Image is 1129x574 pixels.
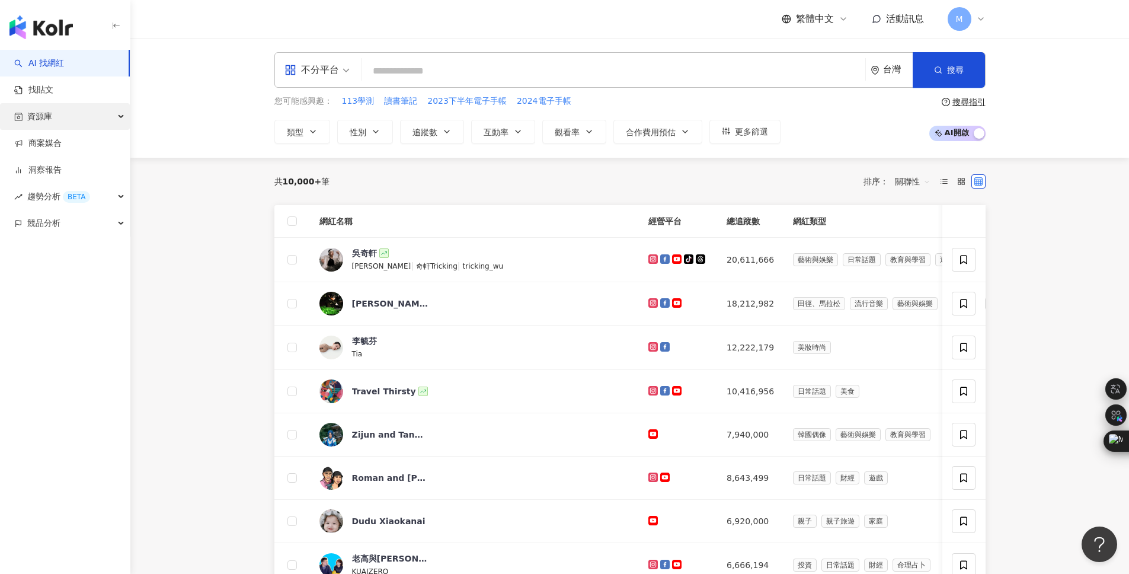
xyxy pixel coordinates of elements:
[717,282,783,326] td: 18,212,982
[885,428,930,441] span: 教育與學習
[783,205,1051,238] th: 網紅類型
[895,172,930,191] span: 關聯性
[27,183,90,210] span: 趨勢分析
[883,65,913,75] div: 台灣
[893,559,930,572] span: 命理占卜
[352,385,416,397] div: Travel Thirsty
[319,509,630,533] a: KOL AvatarDudu Xiaokanai
[471,120,535,143] button: 互動率
[458,261,463,270] span: |
[836,471,859,484] span: 財經
[735,127,768,136] span: 更多篩選
[717,457,783,500] td: 8,643,499
[352,335,377,347] div: 李毓芬
[383,95,418,108] button: 讀書筆記
[14,84,53,96] a: 找貼文
[412,127,437,137] span: 追蹤數
[427,95,507,108] button: 2023下半年電子手帳
[400,120,464,143] button: 追蹤數
[717,326,783,370] td: 12,222,179
[626,127,676,137] span: 合作費用預估
[14,138,62,149] a: 商案媒合
[542,120,606,143] button: 觀看率
[352,515,426,527] div: Dudu Xiaokanai
[555,127,580,137] span: 觀看率
[14,193,23,201] span: rise
[793,515,817,528] span: 親子
[836,385,859,398] span: 美食
[341,95,375,108] button: 113學測
[284,60,339,79] div: 不分平台
[319,380,343,403] img: KOL Avatar
[717,413,783,457] td: 7,940,000
[352,472,429,484] div: Roman and [PERSON_NAME]
[14,58,64,69] a: searchAI 找網紅
[319,423,630,447] a: KOL AvatarZijun and Tang San
[850,297,888,310] span: 流行音樂
[843,253,881,266] span: 日常話題
[717,205,783,238] th: 總追蹤數
[717,238,783,282] td: 20,611,666
[639,205,717,238] th: 經營平台
[319,466,343,490] img: KOL Avatar
[1082,527,1117,562] iframe: Help Scout Beacon - Open
[935,253,959,266] span: 運動
[319,423,343,447] img: KOL Avatar
[319,292,343,315] img: KOL Avatar
[947,65,964,75] span: 搜尋
[613,120,702,143] button: 合作費用預估
[913,52,985,88] button: 搜尋
[274,95,332,107] span: 您可能感興趣：
[352,247,377,259] div: 吳奇軒
[9,15,73,39] img: logo
[283,177,322,186] span: 10,000+
[14,164,62,176] a: 洞察報告
[821,559,859,572] span: 日常話題
[863,172,937,191] div: 排序：
[350,127,366,137] span: 性別
[871,66,879,75] span: environment
[952,97,986,107] div: 搜尋指引
[319,335,630,360] a: KOL Avatar李毓芬Tia
[284,64,296,76] span: appstore
[310,205,639,238] th: 網紅名稱
[517,95,571,107] span: 2024電子手帳
[352,350,363,358] span: Tia
[319,380,630,403] a: KOL AvatarTravel Thirsty
[287,127,303,137] span: 類型
[717,500,783,543] td: 6,920,000
[319,248,343,272] img: KOL Avatar
[463,262,504,270] span: tricking_wu
[709,120,781,143] button: 更多篩選
[427,95,507,107] span: 2023下半年電子手帳
[886,13,924,24] span: 活動訊息
[352,553,429,565] div: 老高與[PERSON_NAME] Mr & Mrs [PERSON_NAME]
[274,120,330,143] button: 類型
[942,98,950,106] span: question-circle
[337,120,393,143] button: 性別
[717,370,783,413] td: 10,416,956
[893,297,938,310] span: 藝術與娛樂
[793,341,831,354] span: 美妝時尚
[796,12,834,25] span: 繁體中文
[955,12,962,25] span: M
[793,297,845,310] span: 田徑、馬拉松
[793,559,817,572] span: 投資
[319,509,343,533] img: KOL Avatar
[319,247,630,272] a: KOL Avatar吳奇軒[PERSON_NAME]|奇軒Tricking|tricking_wu
[484,127,508,137] span: 互動率
[793,471,831,484] span: 日常話題
[793,253,838,266] span: 藝術與娛樂
[63,191,90,203] div: BETA
[274,177,330,186] div: 共 筆
[793,385,831,398] span: 日常話題
[27,103,52,130] span: 資源庫
[516,95,572,108] button: 2024電子手帳
[885,253,930,266] span: 教育與學習
[319,292,630,315] a: KOL Avatar[PERSON_NAME] [PERSON_NAME]
[864,515,888,528] span: 家庭
[864,471,888,484] span: 遊戲
[352,298,429,310] div: [PERSON_NAME] [PERSON_NAME]
[352,429,429,441] div: Zijun and Tang San
[384,95,417,107] span: 讀書筆記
